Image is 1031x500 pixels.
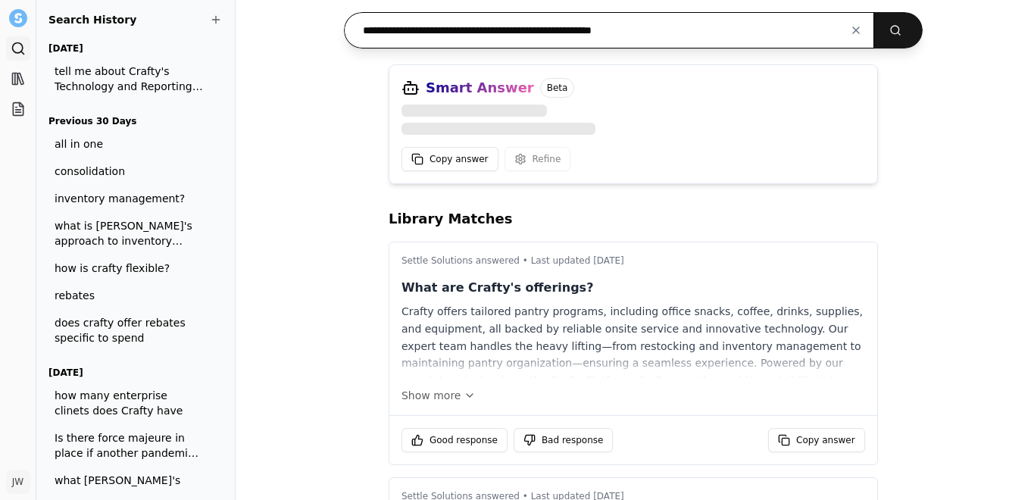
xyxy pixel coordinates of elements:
[426,77,534,98] h3: Smart Answer
[55,164,205,179] span: consolidation
[48,12,223,27] h2: Search History
[389,208,878,230] h2: Library Matches
[542,434,604,446] span: Bad response
[401,147,498,171] button: Copy answer
[401,255,865,267] p: Settle Solutions answered • Last updated [DATE]
[6,97,30,121] a: Projects
[401,428,508,452] button: Good response
[48,39,211,58] h3: [DATE]
[6,67,30,91] a: Library
[838,17,874,44] button: Clear input
[55,64,205,94] span: tell me about Crafty's Technology and Reporting Capabilities
[540,78,575,98] span: Beta
[6,36,30,61] a: Search
[55,388,205,418] span: how many enterprise clinets does Crafty have
[48,364,211,382] h3: [DATE]
[48,112,211,130] h3: Previous 30 Days
[401,388,865,403] button: Show more
[9,9,27,27] img: Settle
[430,153,489,165] span: Copy answer
[514,428,614,452] button: Bad response
[401,279,865,297] p: What are Crafty's offerings?
[430,434,498,446] span: Good response
[55,218,205,248] span: what is [PERSON_NAME]'s approach to inventory management?
[6,6,30,30] button: Settle
[55,315,205,345] span: does crafty offer rebates specific to spend
[55,191,205,206] span: inventory management?
[796,434,855,446] span: Copy answer
[401,303,865,379] div: Crafty offers tailored pantry programs, including office snacks, coffee, drinks, supplies, and eq...
[55,136,205,152] span: all in one
[6,470,30,494] button: JW
[55,430,205,461] span: Is there force majeure in place if another pandemic situation arises?
[768,428,865,452] button: Copy answer
[55,288,205,303] span: rebates
[55,261,205,276] span: how is crafty flexible?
